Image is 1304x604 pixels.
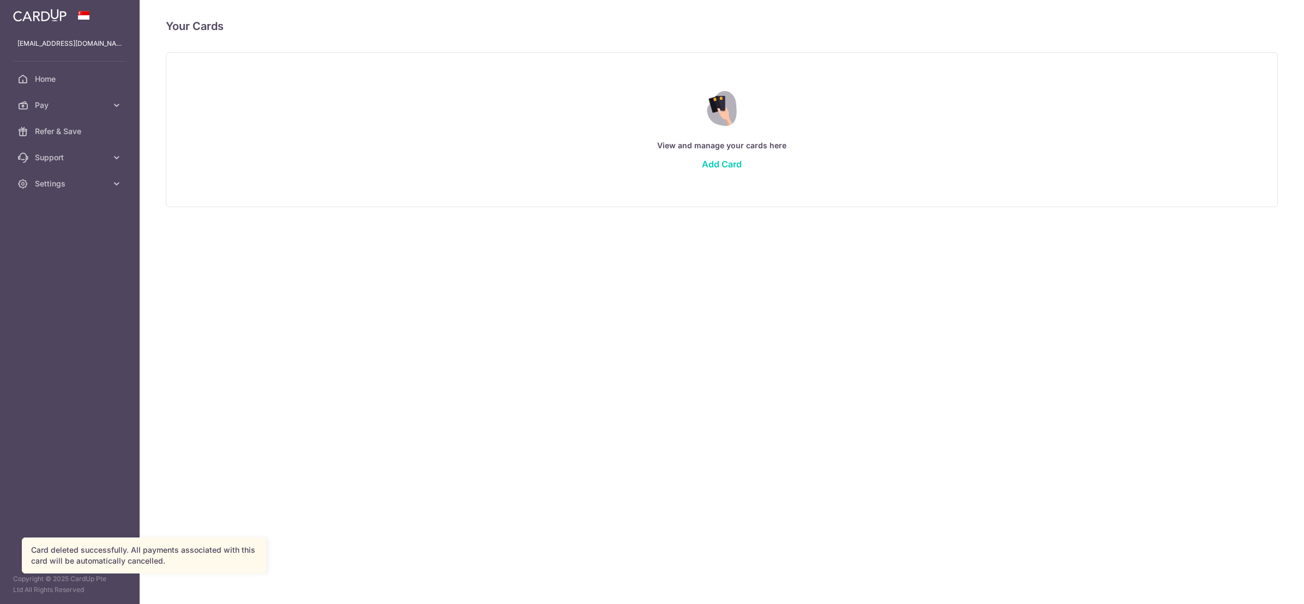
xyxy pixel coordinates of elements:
p: View and manage your cards here [188,139,1255,152]
h4: Your Cards [166,17,224,35]
span: Refer & Save [35,126,107,137]
span: Pay [35,100,107,111]
img: CardUp [13,9,67,22]
span: Home [35,74,107,84]
img: Credit Card [699,91,745,126]
a: Add Card [702,159,742,170]
span: Support [35,152,107,163]
div: Card deleted successfully. All payments associated with this card will be automatically cancelled. [31,545,257,566]
p: [EMAIL_ADDRESS][DOMAIN_NAME] [17,38,122,49]
span: Settings [35,178,107,189]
